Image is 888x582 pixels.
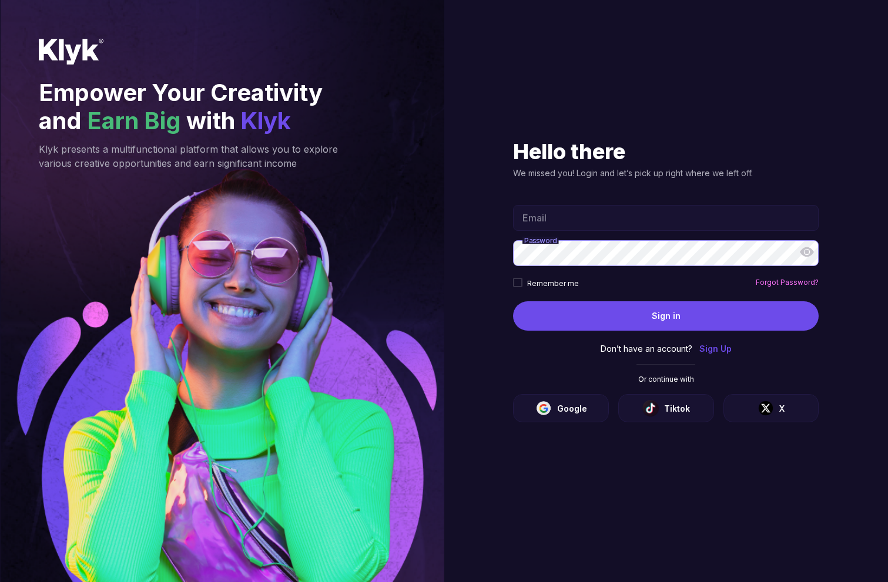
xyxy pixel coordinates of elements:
a: Logo [39,39,362,65]
button: googleGoogle [513,394,609,422]
button: tiktokTiktok [618,394,714,422]
p: Or continue with [513,374,819,385]
p: X [779,402,785,415]
img: tiktok [642,399,659,417]
p: Google [557,402,587,415]
img: twitter [757,399,775,417]
span: Remember me [527,279,579,288]
p: Tiktok [664,402,690,415]
span: Klyk [240,106,291,135]
p: We missed you! Login and let’s pick up right where we left off. [513,167,758,179]
img: google [535,399,552,417]
p: Klyk presents a multifunctional platform that allows you to explore various creative opportunitie... [39,142,362,170]
a: Sign Up [699,342,732,355]
a: Forgot Password? [756,277,819,288]
button: Sign in [513,301,819,331]
h2: Empower Your Creativity and with [39,79,362,135]
button: twitterX [723,394,819,422]
span: Earn Big [87,106,181,135]
p: Hello there [513,141,758,162]
img: Logo [39,39,103,65]
p: Don’t have an account? [601,342,692,355]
